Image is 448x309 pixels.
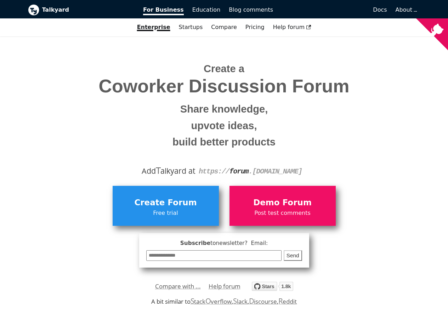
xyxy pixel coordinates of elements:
a: For Business [139,4,188,16]
div: Add alkyard at [33,165,415,177]
a: Help forum [269,21,316,33]
span: S [191,296,194,306]
small: upvote ideas, [33,118,415,134]
a: Star debiki/talkyard on GitHub [252,283,293,293]
a: Pricing [241,21,269,33]
span: Blog comments [229,6,273,13]
a: Talkyard logoTalkyard [28,4,134,16]
span: Docs [373,6,387,13]
span: Post test comments [233,208,332,218]
a: About [396,6,416,13]
span: S [233,296,237,306]
a: Slack [233,297,247,305]
button: Send [284,250,302,261]
a: StackOverflow [191,297,232,305]
a: Discourse [249,297,277,305]
span: R [278,296,283,306]
span: T [156,164,161,177]
a: Enterprise [133,21,175,33]
small: build better products [33,134,415,150]
span: Coworker Discussion Forum [33,76,415,96]
span: Create a [204,63,244,74]
a: Education [188,4,225,16]
img: Talkyard logo [28,4,39,16]
span: D [249,296,254,306]
span: Help forum [273,24,311,30]
b: Talkyard [42,5,134,15]
span: Create Forum [116,196,215,210]
span: to newsletter ? Email: [210,240,268,246]
span: O [205,296,211,306]
a: Demo ForumPost test comments [229,186,336,225]
span: Demo Forum [233,196,332,210]
a: Compare [211,24,237,30]
a: Compare with ... [155,281,201,292]
span: For Business [143,6,184,15]
span: Subscribe [146,239,302,248]
a: Blog comments [225,4,277,16]
strong: forum [229,167,249,176]
code: https:// . [DOMAIN_NAME] [199,167,302,176]
img: talkyard.svg [252,282,293,291]
small: Share knowledge, [33,101,415,118]
a: Startups [175,21,207,33]
a: Help forum [209,281,240,292]
a: Reddit [278,297,297,305]
span: Free trial [116,208,215,218]
a: Create ForumFree trial [113,186,219,225]
span: Education [192,6,221,13]
a: Docs [277,4,391,16]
